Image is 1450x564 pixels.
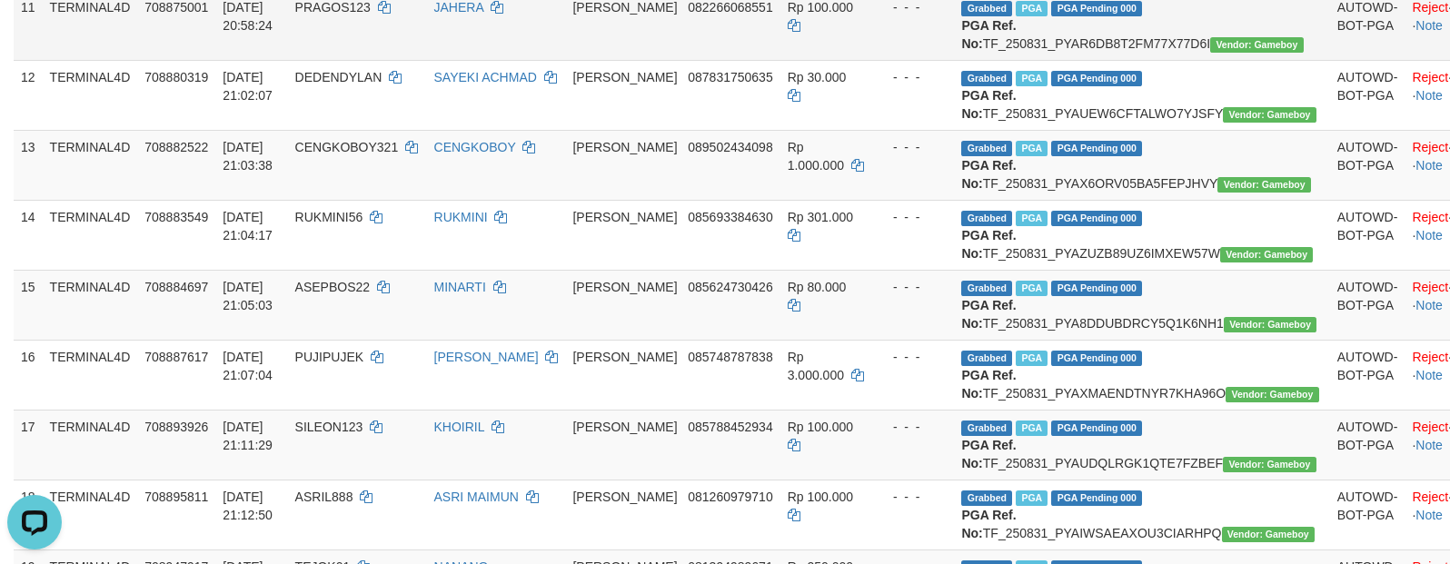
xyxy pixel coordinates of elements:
span: PGA Pending [1051,351,1142,366]
span: 708883549 [144,210,208,224]
a: Note [1415,158,1443,173]
span: Copy 087831750635 to clipboard [688,70,772,84]
span: Vendor URL: https://payment21.1velocity.biz [1210,37,1303,53]
span: [DATE] 21:02:07 [223,70,273,103]
a: Note [1415,18,1443,33]
a: CENGKOBOY [434,140,516,154]
b: PGA Ref. No: [961,158,1016,191]
td: TERMINAL4D [43,340,138,410]
td: TERMINAL4D [43,270,138,340]
span: Marked by boxmaster [1016,490,1048,506]
td: AUTOWD-BOT-PGA [1330,60,1405,130]
td: 16 [14,340,43,410]
span: Grabbed [961,71,1012,86]
span: Rp 301.000 [788,210,853,224]
span: Vendor URL: https://payment21.1velocity.biz [1220,247,1313,262]
a: KHOIRIL [434,420,485,434]
td: TF_250831_PYAX6ORV05BA5FEPJHVY [954,130,1329,200]
span: PGA Pending [1051,1,1142,16]
span: [DATE] 21:03:38 [223,140,273,173]
span: Copy 089502434098 to clipboard [688,140,772,154]
span: Grabbed [961,1,1012,16]
span: Rp 80.000 [788,280,847,294]
span: [DATE] 21:07:04 [223,350,273,382]
td: TF_250831_PYAUEW6CFTALWO7YJSFY [954,60,1329,130]
span: [PERSON_NAME] [572,490,677,504]
span: PGA Pending [1051,211,1142,226]
span: DEDENDYLAN [295,70,382,84]
span: Marked by boxmaster [1016,211,1048,226]
span: Vendor URL: https://payment21.1velocity.biz [1217,177,1310,193]
td: 17 [14,410,43,480]
span: PGA Pending [1051,71,1142,86]
span: Vendor URL: https://payment21.1velocity.biz [1223,457,1316,472]
td: TF_250831_PYAUDQLRGK1QTE7FZBEF [954,410,1329,480]
span: 708882522 [144,140,208,154]
td: TERMINAL4D [43,480,138,549]
td: 18 [14,480,43,549]
span: Copy 085624730426 to clipboard [688,280,772,294]
b: PGA Ref. No: [961,228,1016,261]
span: Rp 3.000.000 [788,350,844,382]
div: - - - [879,488,948,506]
a: Reject [1412,140,1448,154]
td: TERMINAL4D [43,200,138,270]
a: RUKMINI [434,210,488,224]
span: Copy 085748787838 to clipboard [688,350,772,364]
td: TF_250831_PYAIWSAEAXOU3CIARHPQ [954,480,1329,549]
a: Reject [1412,350,1448,364]
a: Note [1415,88,1443,103]
span: Marked by boxmaster [1016,1,1048,16]
span: Vendor URL: https://payment21.1velocity.biz [1224,317,1316,332]
td: AUTOWD-BOT-PGA [1330,270,1405,340]
span: Grabbed [961,281,1012,296]
span: ASRIL888 [295,490,353,504]
a: SAYEKI ACHMAD [434,70,537,84]
td: AUTOWD-BOT-PGA [1330,480,1405,549]
span: [PERSON_NAME] [572,210,677,224]
span: Rp 100.000 [788,420,853,434]
b: PGA Ref. No: [961,368,1016,401]
b: PGA Ref. No: [961,88,1016,121]
span: Copy 081260979710 to clipboard [688,490,772,504]
span: PGA Pending [1051,281,1142,296]
span: Grabbed [961,351,1012,366]
span: Marked by boxmaster [1016,351,1048,366]
span: [PERSON_NAME] [572,280,677,294]
span: Marked by boxmaster [1016,281,1048,296]
a: ASRI MAIMUN [434,490,519,504]
a: Reject [1412,210,1448,224]
a: Reject [1412,70,1448,84]
span: [DATE] 21:11:29 [223,420,273,452]
span: Grabbed [961,211,1012,226]
b: PGA Ref. No: [961,438,1016,470]
div: - - - [879,418,948,436]
span: Grabbed [961,141,1012,156]
span: 708887617 [144,350,208,364]
a: Reject [1412,490,1448,504]
span: [DATE] 21:04:17 [223,210,273,242]
div: - - - [879,68,948,86]
a: Note [1415,298,1443,312]
a: Note [1415,438,1443,452]
div: - - - [879,208,948,226]
span: CENGKOBOY321 [295,140,399,154]
a: Note [1415,368,1443,382]
span: Grabbed [961,421,1012,436]
td: AUTOWD-BOT-PGA [1330,200,1405,270]
td: AUTOWD-BOT-PGA [1330,130,1405,200]
td: 12 [14,60,43,130]
b: PGA Ref. No: [961,18,1016,51]
span: ASEPBOS22 [295,280,371,294]
a: Note [1415,228,1443,242]
span: Grabbed [961,490,1012,506]
a: [PERSON_NAME] [434,350,539,364]
span: PGA Pending [1051,490,1142,506]
span: RUKMINI56 [295,210,363,224]
td: TF_250831_PYA8DDUBDRCY5Q1K6NH1 [954,270,1329,340]
td: 13 [14,130,43,200]
span: [PERSON_NAME] [572,140,677,154]
b: PGA Ref. No: [961,508,1016,540]
span: 708880319 [144,70,208,84]
td: TERMINAL4D [43,410,138,480]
